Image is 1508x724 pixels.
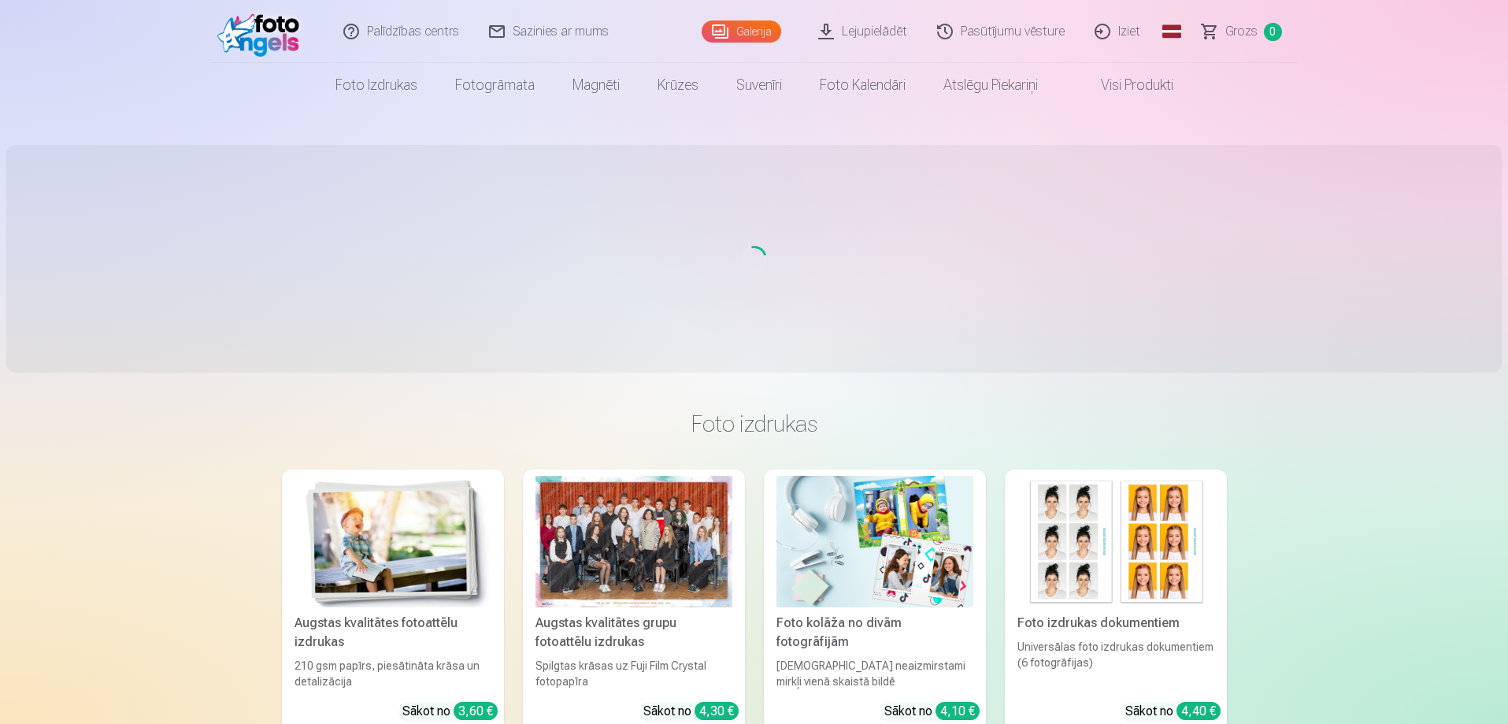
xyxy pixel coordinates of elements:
[717,63,801,107] a: Suvenīri
[529,658,739,689] div: Spilgtas krāsas uz Fuji Film Crystal fotopapīra
[1225,22,1258,41] span: Grozs
[295,410,1214,438] h3: Foto izdrukas
[924,63,1057,107] a: Atslēgu piekariņi
[317,63,436,107] a: Foto izdrukas
[1125,702,1221,721] div: Sākot no
[801,63,924,107] a: Foto kalendāri
[295,476,491,607] img: Augstas kvalitātes fotoattēlu izdrukas
[529,614,739,652] div: Augstas kvalitātes grupu fotoattēlu izdrukas
[884,702,980,721] div: Sākot no
[454,702,498,720] div: 3,60 €
[1011,639,1221,689] div: Universālas foto izdrukas dokumentiem (6 fotogrāfijas)
[776,476,973,607] img: Foto kolāža no divām fotogrāfijām
[554,63,639,107] a: Magnēti
[702,20,781,43] a: Galerija
[288,614,498,652] div: Augstas kvalitātes fotoattēlu izdrukas
[770,614,980,652] div: Foto kolāža no divām fotogrāfijām
[1017,476,1214,607] img: Foto izdrukas dokumentiem
[402,702,498,721] div: Sākot no
[217,6,308,57] img: /fa1
[770,658,980,689] div: [DEMOGRAPHIC_DATA] neaizmirstami mirkļi vienā skaistā bildē
[1057,63,1192,107] a: Visi produkti
[288,658,498,689] div: 210 gsm papīrs, piesātināta krāsa un detalizācija
[936,702,980,720] div: 4,10 €
[436,63,554,107] a: Fotogrāmata
[1011,614,1221,633] div: Foto izdrukas dokumentiem
[695,702,739,720] div: 4,30 €
[639,63,717,107] a: Krūzes
[1176,702,1221,720] div: 4,40 €
[643,702,739,721] div: Sākot no
[1264,23,1282,41] span: 0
